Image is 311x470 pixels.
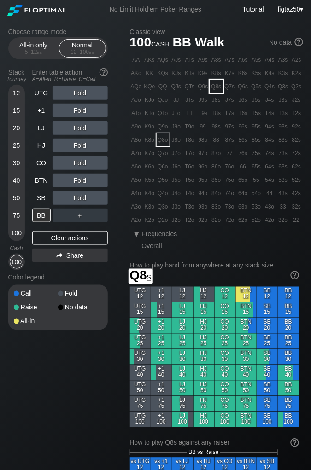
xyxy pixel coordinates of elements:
[12,40,55,57] div: All-in only
[236,349,257,365] div: BTN 30
[151,396,172,412] div: +1 75
[172,302,193,318] div: LJ 15
[223,147,236,160] div: 77
[32,86,51,100] div: UTG
[277,93,290,106] div: J3s
[197,214,210,226] div: 92o
[236,318,257,333] div: BTN 20
[130,200,143,213] div: A3o
[14,318,58,325] div: All-in
[170,67,183,80] div: KJs
[197,80,210,93] div: Q9s
[10,174,23,187] div: 40
[157,147,170,160] div: Q7o
[257,318,278,333] div: SB 20
[10,191,23,205] div: 50
[290,67,303,80] div: K2s
[5,245,29,251] div: Cash
[194,318,214,333] div: HJ 20
[32,249,108,262] div: Share
[130,261,299,269] h2: How to play hand from anywhere at any stack size
[210,120,223,133] div: 98s
[250,120,263,133] div: 95s
[257,381,278,396] div: SB 50
[210,200,223,213] div: 83o
[130,396,151,412] div: UTG 75
[96,6,215,15] div: No Limit Hold’em Poker Ranges
[277,147,290,160] div: 73s
[264,107,276,120] div: T4s
[277,214,290,226] div: 32o
[157,160,170,173] div: Q6o
[143,160,156,173] div: K6o
[143,107,156,120] div: KTo
[157,200,170,213] div: Q3o
[172,334,193,349] div: LJ 25
[32,174,51,187] div: BTN
[157,214,170,226] div: Q2o
[183,67,196,80] div: KTs
[236,287,257,302] div: BTN 12
[157,93,170,106] div: QJo
[5,76,29,82] div: Tourney
[8,270,108,285] div: Color legend
[130,147,143,160] div: A7o
[197,147,210,160] div: 97o
[237,80,250,93] div: Q6s
[264,133,276,146] div: 84s
[278,396,299,412] div: BB 75
[215,287,235,302] div: CO 12
[172,349,193,365] div: LJ 30
[278,334,299,349] div: BB 25
[210,67,223,80] div: K8s
[172,396,193,412] div: LJ 75
[197,160,210,173] div: 96o
[53,121,108,135] div: Fold
[269,39,303,47] div: No data
[290,174,303,186] div: 52s
[56,253,63,258] img: share.864f2f62.svg
[32,209,51,222] div: BB
[10,139,23,152] div: 25
[237,93,250,106] div: J6s
[58,290,102,297] div: Fold
[170,120,183,133] div: J9o
[130,318,151,333] div: UTG 20
[170,147,183,160] div: J7o
[257,396,278,412] div: SB 75
[250,200,263,213] div: 53o
[10,156,23,170] div: 30
[278,302,299,318] div: BB 15
[172,287,193,302] div: LJ 12
[215,318,235,333] div: CO 20
[250,174,263,186] div: 55
[236,396,257,412] div: BTN 75
[32,231,108,245] div: Clear actions
[130,187,143,200] div: A4o
[130,133,143,146] div: A8o
[210,147,223,160] div: 87o
[264,200,276,213] div: 43o
[237,107,250,120] div: T6s
[277,120,290,133] div: 93s
[170,200,183,213] div: J3o
[223,187,236,200] div: 74o
[157,53,170,66] div: AQs
[10,209,23,222] div: 75
[276,4,305,14] div: ▾
[143,187,156,200] div: K4o
[290,107,303,120] div: T2s
[130,381,151,396] div: UTG 50
[197,67,210,80] div: K9s
[170,133,183,146] div: J8o
[157,120,170,133] div: Q9o
[157,133,170,146] div: Q8o
[237,120,250,133] div: 96s
[32,191,51,205] div: SB
[237,174,250,186] div: 65o
[290,147,303,160] div: 72s
[183,174,196,186] div: T5o
[197,133,210,146] div: 98o
[237,147,250,160] div: 76s
[264,160,276,173] div: 64s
